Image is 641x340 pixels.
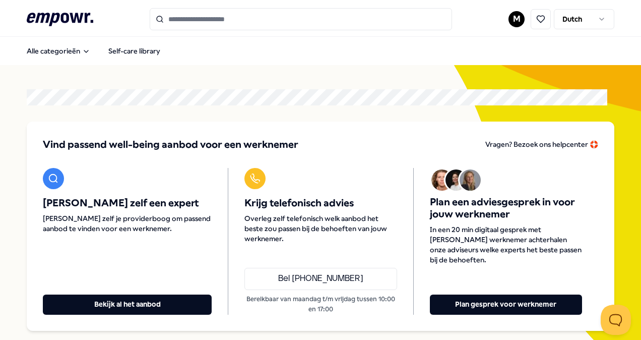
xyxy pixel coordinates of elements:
[485,138,598,152] a: Vragen? Bezoek ons helpcenter 🛟
[150,8,452,30] input: Search for products, categories or subcategories
[244,213,397,244] span: Overleg zelf telefonisch welk aanbod het beste zou passen bij de behoeften van jouw werknemer.
[19,41,168,61] nav: Main
[508,11,525,27] button: M
[244,294,397,315] p: Bereikbaar van maandag t/m vrijdag tussen 10:00 en 17:00
[430,196,582,220] span: Plan een adviesgesprek in voor jouw werknemer
[445,169,467,191] img: Avatar
[431,169,453,191] img: Avatar
[485,140,598,148] span: Vragen? Bezoek ons helpcenter 🛟
[601,305,631,335] iframe: Help Scout Beacon - Open
[100,41,168,61] a: Self-care library
[244,268,397,290] a: Bel [PHONE_NUMBER]
[43,213,212,234] span: [PERSON_NAME] zelf je providerboog om passend aanbod te vinden voor een werknemer.
[460,169,481,191] img: Avatar
[19,41,98,61] button: Alle categorieën
[43,197,212,209] span: [PERSON_NAME] zelf een expert
[43,138,298,152] span: Vind passend well-being aanbod voor een werknemer
[430,224,582,265] span: In een 20 min digitaal gesprek met [PERSON_NAME] werknemer achterhalen onze adviseurs welke exper...
[43,295,212,315] button: Bekijk al het aanbod
[430,295,582,315] button: Plan gesprek voor werknemer
[244,197,397,209] span: Krijg telefonisch advies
